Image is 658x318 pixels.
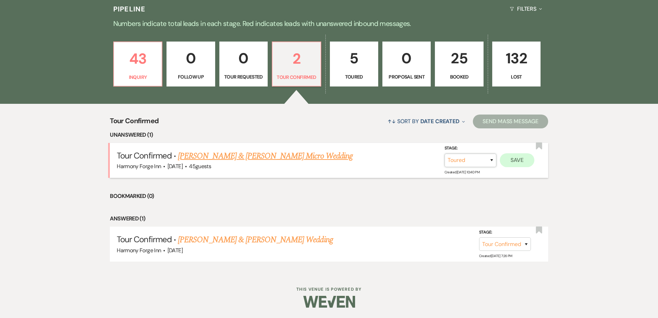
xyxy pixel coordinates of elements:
[113,42,162,87] a: 43Inquiry
[110,116,159,130] span: Tour Confirmed
[113,4,146,14] h3: Pipeline
[117,150,172,161] span: Tour Confirmed
[500,153,534,167] button: Save
[168,163,183,170] span: [DATE]
[387,47,426,70] p: 0
[479,254,512,258] span: Created: [DATE] 7:26 PM
[189,163,211,170] span: 45 guests
[492,42,541,87] a: 132Lost
[117,163,161,170] span: Harmony Forge Inn
[277,73,316,81] p: Tour Confirmed
[439,47,479,70] p: 25
[80,18,578,29] p: Numbers indicate total leads in each stage. Red indicates leads with unanswered inbound messages.
[435,42,483,87] a: 25Booked
[166,42,215,87] a: 0Follow Up
[439,73,479,81] p: Booked
[497,47,536,70] p: 132
[385,112,468,130] button: Sort By Date Created
[445,170,479,174] span: Created: [DATE] 10:40 PM
[219,42,268,87] a: 0Tour Requested
[303,290,355,314] img: Weven Logo
[473,115,548,128] button: Send Mass Message
[168,247,183,254] span: [DATE]
[445,145,496,152] label: Stage:
[118,73,158,81] p: Inquiry
[382,42,431,87] a: 0Proposal Sent
[118,47,158,70] p: 43
[110,192,548,201] li: Bookmarked (0)
[178,150,353,162] a: [PERSON_NAME] & [PERSON_NAME] Micro Wedding
[420,118,459,125] span: Date Created
[387,73,426,81] p: Proposal Sent
[277,47,316,70] p: 2
[117,234,172,245] span: Tour Confirmed
[117,247,161,254] span: Harmony Forge Inn
[479,229,531,236] label: Stage:
[110,130,548,139] li: Unanswered (1)
[272,42,321,87] a: 2Tour Confirmed
[224,47,263,70] p: 0
[388,118,396,125] span: ↑↓
[171,47,210,70] p: 0
[171,73,210,81] p: Follow Up
[110,214,548,223] li: Answered (1)
[497,73,536,81] p: Lost
[334,47,374,70] p: 5
[334,73,374,81] p: Toured
[224,73,263,81] p: Tour Requested
[330,42,378,87] a: 5Toured
[178,234,333,246] a: [PERSON_NAME] & [PERSON_NAME] Wedding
